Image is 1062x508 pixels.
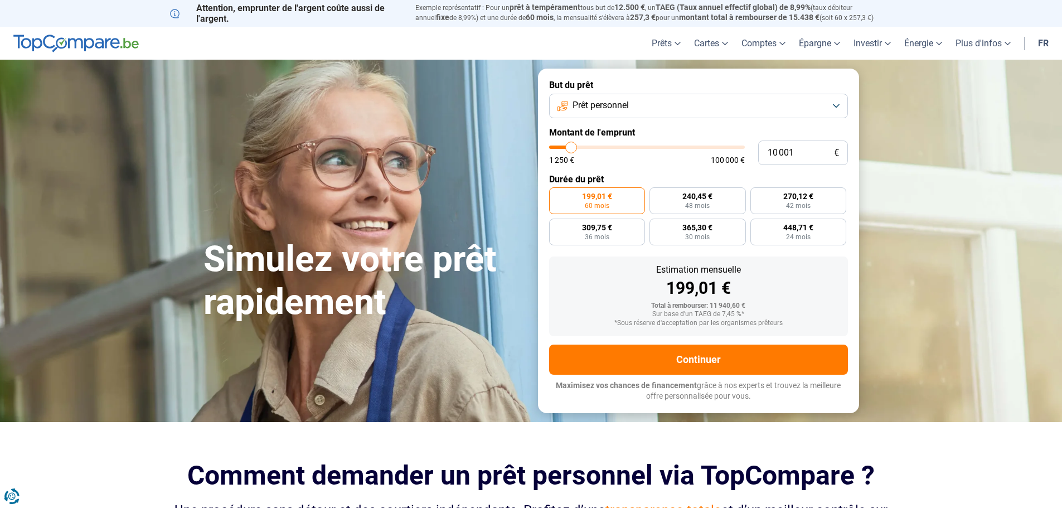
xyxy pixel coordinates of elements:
[685,202,710,209] span: 48 mois
[645,27,687,60] a: Prêts
[783,224,813,231] span: 448,71 €
[510,3,580,12] span: prêt à tempérament
[735,27,792,60] a: Comptes
[558,311,839,318] div: Sur base d'un TAEG de 7,45 %*
[558,280,839,297] div: 199,01 €
[558,265,839,274] div: Estimation mensuelle
[847,27,898,60] a: Investir
[436,13,449,22] span: fixe
[549,345,848,375] button: Continuer
[656,3,811,12] span: TAEG (Taux annuel effectif global) de 8,99%
[949,27,1017,60] a: Plus d'infos
[582,224,612,231] span: 309,75 €
[549,80,848,90] label: But du prêt
[549,156,574,164] span: 1 250 €
[682,192,712,200] span: 240,45 €
[203,238,525,324] h1: Simulez votre prêt rapidement
[711,156,745,164] span: 100 000 €
[558,302,839,310] div: Total à rembourser: 11 940,60 €
[526,13,554,22] span: 60 mois
[573,99,629,112] span: Prêt personnel
[834,148,839,158] span: €
[170,460,893,491] h2: Comment demander un prêt personnel via TopCompare ?
[556,381,697,390] span: Maximisez vos chances de financement
[13,35,139,52] img: TopCompare
[687,27,735,60] a: Cartes
[558,320,839,327] div: *Sous réserve d'acceptation par les organismes prêteurs
[614,3,645,12] span: 12.500 €
[582,192,612,200] span: 199,01 €
[685,234,710,240] span: 30 mois
[549,94,848,118] button: Prêt personnel
[630,13,656,22] span: 257,3 €
[549,127,848,138] label: Montant de l'emprunt
[549,380,848,402] p: grâce à nos experts et trouvez la meilleure offre personnalisée pour vous.
[415,3,893,23] p: Exemple représentatif : Pour un tous but de , un (taux débiteur annuel de 8,99%) et une durée de ...
[682,224,712,231] span: 365,30 €
[1031,27,1055,60] a: fr
[549,174,848,185] label: Durée du prêt
[585,234,609,240] span: 36 mois
[585,202,609,209] span: 60 mois
[783,192,813,200] span: 270,12 €
[792,27,847,60] a: Épargne
[898,27,949,60] a: Énergie
[786,202,811,209] span: 42 mois
[679,13,819,22] span: montant total à rembourser de 15.438 €
[170,3,402,24] p: Attention, emprunter de l'argent coûte aussi de l'argent.
[786,234,811,240] span: 24 mois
